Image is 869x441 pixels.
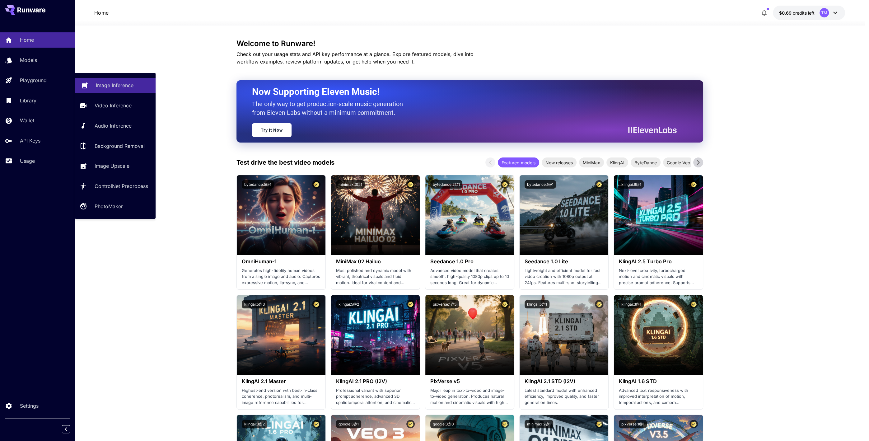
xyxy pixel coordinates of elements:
[663,159,694,166] span: Google Veo
[614,175,703,255] img: alt
[20,137,40,144] p: API Keys
[67,424,75,435] div: Collapse sidebar
[336,180,365,189] button: minimax:3@1
[425,295,514,375] img: alt
[75,98,156,113] a: Video Inference
[689,300,698,308] button: Certified Model – Vetted for best performance and includes a commercial license.
[430,180,462,189] button: bytedance:2@1
[20,117,34,124] p: Wallet
[242,387,320,406] p: Highest-end version with best-in-class coherence, photorealism, and multi-image reference capabil...
[237,295,325,375] img: alt
[542,159,577,166] span: New releases
[525,259,603,265] h3: Seedance 1.0 Lite
[501,420,509,428] button: Certified Model – Vetted for best performance and includes a commercial license.
[406,300,415,308] button: Certified Model – Vetted for best performance and includes a commercial license.
[75,199,156,214] a: PhotoMaker
[95,122,132,129] p: Audio Inference
[242,268,320,286] p: Generates high-fidelity human videos from a single image and audio. Captures expressive motion, l...
[430,268,509,286] p: Advanced video model that creates smooth, high-quality 1080p clips up to 10 seconds long. Great f...
[95,203,123,210] p: PhotoMaker
[619,378,698,384] h3: KlingAI 1.6 STD
[336,378,415,384] h3: KlingAI 2.1 PRO (I2V)
[20,36,34,44] p: Home
[779,10,793,16] span: $0.69
[595,300,603,308] button: Certified Model – Vetted for best performance and includes a commercial license.
[242,180,274,189] button: bytedance:5@1
[689,420,698,428] button: Certified Model – Vetted for best performance and includes a commercial license.
[252,86,672,98] h2: Now Supporting Eleven Music!
[75,158,156,174] a: Image Upscale
[331,295,420,375] img: alt
[501,180,509,189] button: Certified Model – Vetted for best performance and includes a commercial license.
[498,159,539,166] span: Featured models
[236,158,334,167] p: Test drive the best video models
[20,77,47,84] p: Playground
[62,425,70,433] button: Collapse sidebar
[793,10,815,16] span: credits left
[820,8,829,17] div: TM
[20,157,35,165] p: Usage
[95,162,129,170] p: Image Upscale
[336,259,415,265] h3: MiniMax 02 Hailuo
[95,142,145,150] p: Background Removal
[242,420,267,428] button: klingai:3@2
[75,138,156,153] a: Background Removal
[75,179,156,194] a: ControlNet Preprocess
[312,180,320,189] button: Certified Model – Vetted for best performance and includes a commercial license.
[525,387,603,406] p: Latest standard model with enhanced efficiency, improved quality, and faster generation times.
[406,420,415,428] button: Certified Model – Vetted for best performance and includes a commercial license.
[336,300,362,308] button: klingai:5@2
[525,300,549,308] button: klingai:5@1
[430,387,509,406] p: Major leap in text-to-video and image-to-video generation. Produces natural motion and cinematic ...
[595,180,603,189] button: Certified Model – Vetted for best performance and includes a commercial license.
[430,300,459,308] button: pixverse:1@5
[773,6,845,20] button: $0.6938
[501,300,509,308] button: Certified Model – Vetted for best performance and includes a commercial license.
[619,300,644,308] button: klingai:3@1
[94,9,108,16] p: Home
[96,82,133,89] p: Image Inference
[430,420,456,428] button: google:3@0
[75,78,156,93] a: Image Inference
[619,268,698,286] p: Next‑level creativity, turbocharged motion and cinematic visuals with precise prompt adherence. S...
[336,268,415,286] p: Most polished and dynamic model with vibrant, theatrical visuals and fluid motion. Ideal for vira...
[20,56,37,64] p: Models
[619,180,644,189] button: klingai:6@1
[94,9,108,16] nav: breadcrumb
[236,39,703,48] h3: Welcome to Runware!
[336,420,361,428] button: google:3@1
[606,159,628,166] span: KlingAI
[242,378,320,384] h3: KlingAI 2.1 Master
[425,175,514,255] img: alt
[252,123,292,137] a: Try It Now
[614,295,703,375] img: alt
[525,378,603,384] h3: KlingAI 2.1 STD (I2V)
[312,420,320,428] button: Certified Model – Vetted for best performance and includes a commercial license.
[242,259,320,265] h3: OmniHuman‑1
[430,378,509,384] h3: PixVerse v5
[525,420,553,428] button: minimax:2@1
[336,387,415,406] p: Professional variant with superior prompt adherence, advanced 3D spatiotemporal attention, and ci...
[406,180,415,189] button: Certified Model – Vetted for best performance and includes a commercial license.
[252,100,408,117] p: The only way to get production-scale music generation from Eleven Labs without a minimum commitment.
[595,420,603,428] button: Certified Model – Vetted for best performance and includes a commercial license.
[95,102,132,109] p: Video Inference
[237,175,325,255] img: alt
[779,10,815,16] div: $0.6938
[331,175,420,255] img: alt
[520,175,608,255] img: alt
[430,259,509,265] h3: Seedance 1.0 Pro
[20,97,36,104] p: Library
[312,300,320,308] button: Certified Model – Vetted for best performance and includes a commercial license.
[75,118,156,134] a: Audio Inference
[619,387,698,406] p: Advanced text responsiveness with improved interpretation of motion, temporal actions, and camera...
[579,159,604,166] span: MiniMax
[525,180,556,189] button: bytedance:1@1
[689,180,698,189] button: Certified Model – Vetted for best performance and includes a commercial license.
[525,268,603,286] p: Lightweight and efficient model for fast video creation with 1080p output at 24fps. Features mult...
[236,51,474,65] span: Check out your usage stats and API key performance at a glance. Explore featured models, dive int...
[619,259,698,265] h3: KlingAI 2.5 Turbo Pro
[95,182,148,190] p: ControlNet Preprocess
[242,300,267,308] button: klingai:5@3
[20,402,39,410] p: Settings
